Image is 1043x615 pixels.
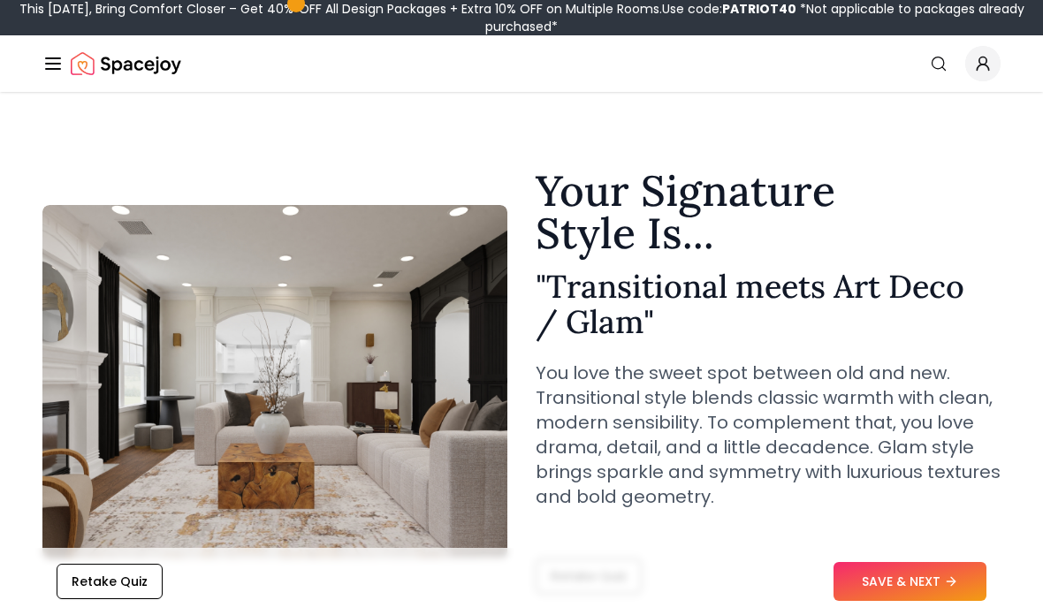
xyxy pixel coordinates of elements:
[536,269,1001,339] h2: " Transitional meets Art Deco / Glam "
[834,562,986,601] button: SAVE & NEXT
[536,361,1001,509] p: You love the sweet spot between old and new. Transitional style blends classic warmth with clean,...
[57,564,163,599] button: Retake Quiz
[536,170,1001,254] h1: Your Signature Style Is...
[42,35,1001,92] nav: Global
[71,46,181,81] img: Spacejoy Logo
[71,46,181,81] a: Spacejoy
[42,205,507,558] img: Transitional meets Art Deco / Glam Style Example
